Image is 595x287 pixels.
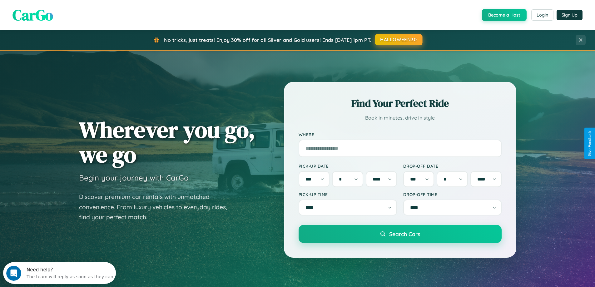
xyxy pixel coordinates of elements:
[3,262,116,284] iframe: Intercom live chat discovery launcher
[389,230,420,237] span: Search Cars
[79,117,255,167] h1: Wherever you go, we go
[299,113,502,122] p: Book in minutes, drive in style
[299,163,397,169] label: Pick-up Date
[403,163,502,169] label: Drop-off Date
[79,192,235,222] p: Discover premium car rentals with unmatched convenience. From luxury vehicles to everyday rides, ...
[403,192,502,197] label: Drop-off Time
[557,10,583,20] button: Sign Up
[482,9,527,21] button: Become a Host
[79,173,189,182] h3: Begin your journey with CarGo
[531,9,553,21] button: Login
[12,5,53,25] span: CarGo
[299,225,502,243] button: Search Cars
[299,132,502,137] label: Where
[6,266,21,281] iframe: Intercom live chat
[23,10,110,17] div: The team will reply as soon as they can
[375,34,423,45] button: HALLOWEEN30
[2,2,116,20] div: Open Intercom Messenger
[299,96,502,110] h2: Find Your Perfect Ride
[588,131,592,156] div: Give Feedback
[164,37,371,43] span: No tricks, just treats! Enjoy 30% off for all Silver and Gold users! Ends [DATE] 1pm PT.
[299,192,397,197] label: Pick-up Time
[23,5,110,10] div: Need help?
